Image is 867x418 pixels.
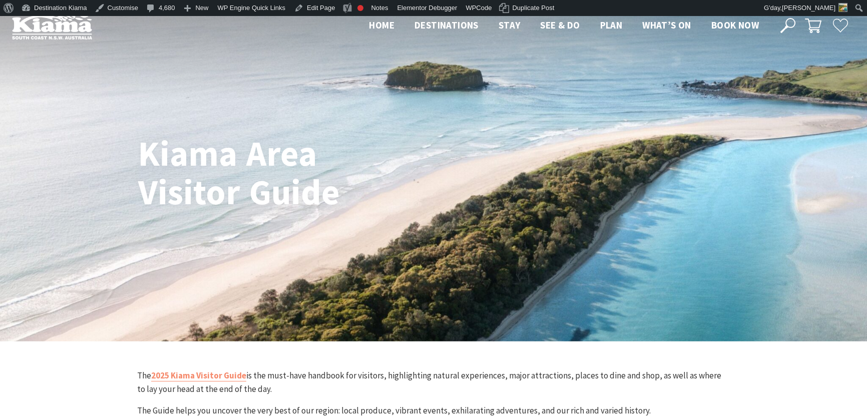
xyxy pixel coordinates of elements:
a: 2025 Kiama Visitor Guide [151,370,246,381]
h1: Kiama Area Visitor Guide [138,134,421,211]
p: The is the must-have handbook for visitors, highlighting natural experiences, major attractions, ... [137,369,730,396]
span: Destinations [414,19,479,31]
img: Kiama Logo [12,12,92,40]
span: What’s On [642,19,691,31]
nav: Main Menu [359,18,769,34]
span: Stay [499,19,521,31]
p: The Guide helps you uncover the very best of our region: local produce, vibrant events, exhilarat... [137,404,730,417]
span: Book now [711,19,759,31]
span: Home [369,19,394,31]
div: Focus keyphrase not set [357,5,363,11]
span: Plan [600,19,623,31]
span: [PERSON_NAME] [782,4,835,12]
span: See & Do [540,19,580,31]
